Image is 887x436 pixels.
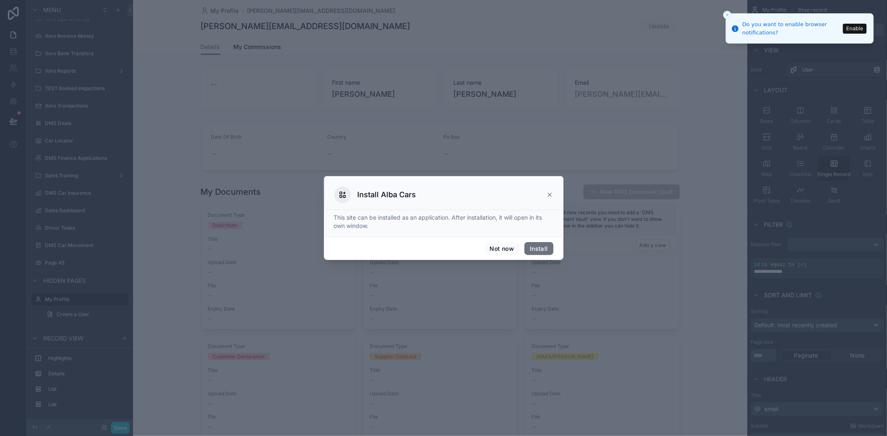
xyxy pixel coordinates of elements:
[484,242,519,255] button: Not now
[524,242,553,255] button: Install
[843,24,867,34] button: Enable
[334,213,553,230] p: This site can be installed as an application. After installation, it will open in its own window.
[742,20,840,37] div: Do you want to enable browser notifications?
[723,11,731,19] button: Close toast
[358,190,416,200] h3: Install Alba Cars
